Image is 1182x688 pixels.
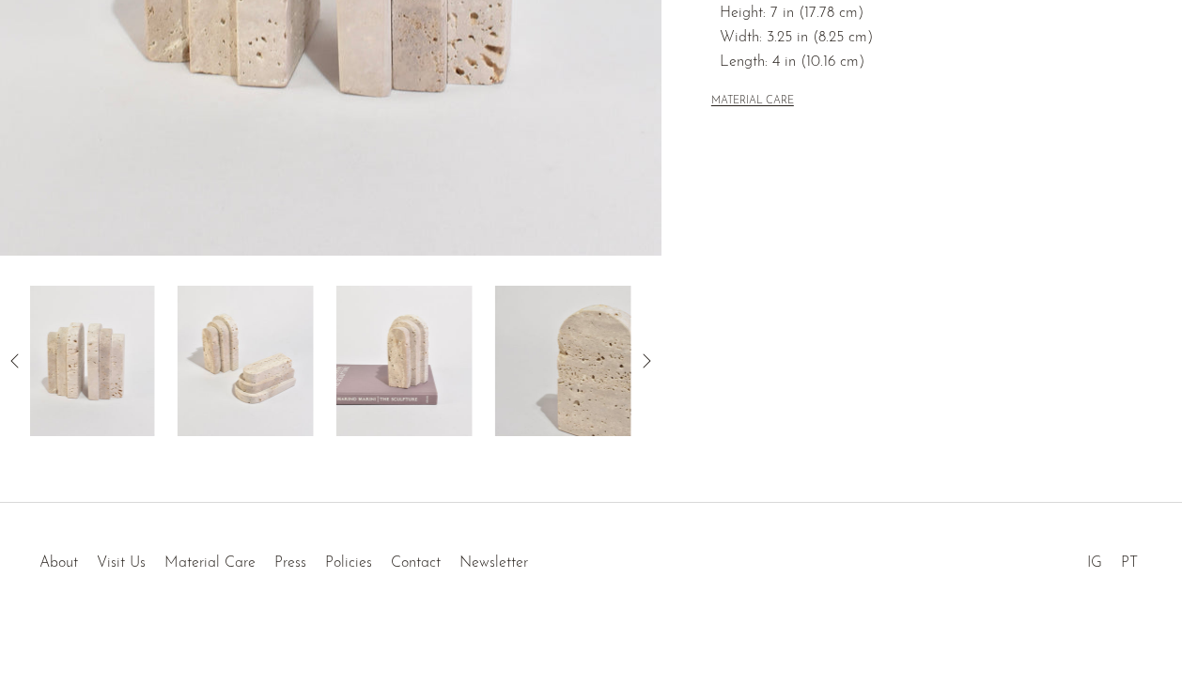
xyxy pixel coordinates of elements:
[164,555,256,571] a: Material Care
[1078,540,1147,576] ul: Social Medias
[495,286,631,436] img: Layered Travertine Bookends
[711,95,794,109] button: MATERIAL CARE
[30,540,537,576] ul: Quick links
[720,51,1134,75] span: Length: 4 in (10.16 cm)
[1121,555,1138,571] a: PT
[1087,555,1102,571] a: IG
[325,555,372,571] a: Policies
[97,555,146,571] a: Visit Us
[19,286,155,436] img: Layered Travertine Bookends
[274,555,306,571] a: Press
[39,555,78,571] a: About
[720,26,1134,51] span: Width: 3.25 in (8.25 cm)
[178,286,314,436] img: Layered Travertine Bookends
[720,2,1134,26] span: Height: 7 in (17.78 cm)
[391,555,441,571] a: Contact
[336,286,473,436] img: Layered Travertine Bookends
